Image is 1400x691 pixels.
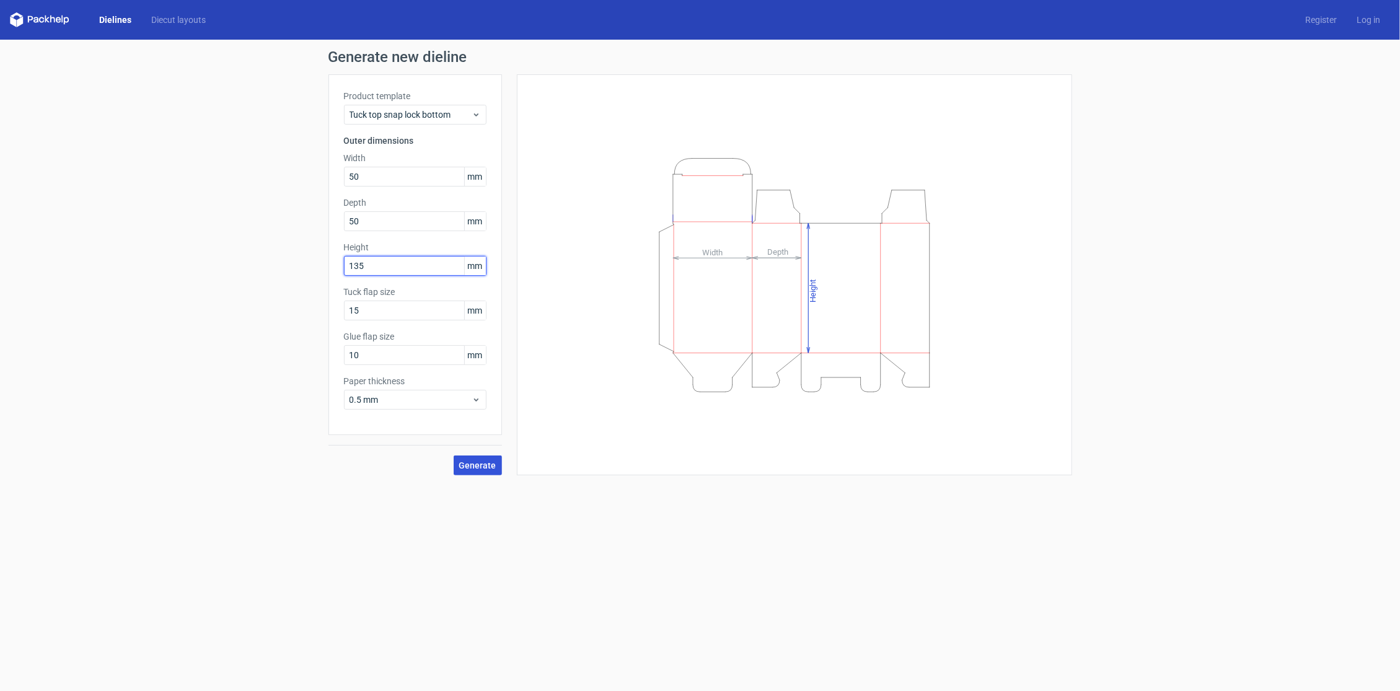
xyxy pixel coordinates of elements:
[344,286,486,298] label: Tuck flap size
[350,394,472,406] span: 0.5 mm
[459,461,496,470] span: Generate
[344,134,486,147] h3: Outer dimensions
[89,14,141,26] a: Dielines
[1295,14,1347,26] a: Register
[464,346,486,364] span: mm
[454,456,502,475] button: Generate
[344,90,486,102] label: Product template
[1347,14,1390,26] a: Log in
[344,241,486,253] label: Height
[464,257,486,275] span: mm
[344,152,486,164] label: Width
[344,375,486,387] label: Paper thickness
[464,301,486,320] span: mm
[702,247,722,257] tspan: Width
[464,167,486,186] span: mm
[350,108,472,121] span: Tuck top snap lock bottom
[344,196,486,209] label: Depth
[767,247,788,257] tspan: Depth
[328,50,1072,64] h1: Generate new dieline
[141,14,216,26] a: Diecut layouts
[344,330,486,343] label: Glue flap size
[808,279,817,302] tspan: Height
[464,212,486,231] span: mm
